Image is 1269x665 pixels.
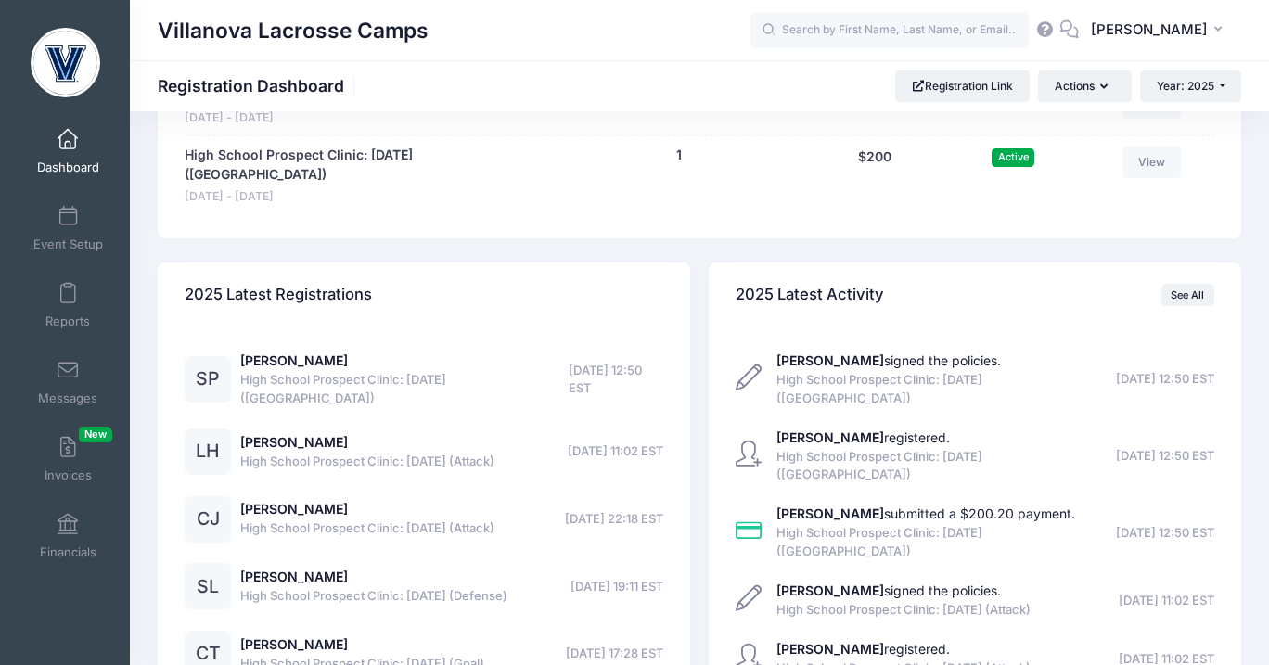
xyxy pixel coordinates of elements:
[185,496,231,543] div: CJ
[1116,370,1214,389] span: [DATE] 12:50 EST
[33,237,103,252] span: Event Setup
[240,501,348,517] a: [PERSON_NAME]
[895,70,1030,102] a: Registration Link
[776,352,884,368] strong: [PERSON_NAME]
[240,434,348,450] a: [PERSON_NAME]
[776,505,1075,521] a: [PERSON_NAME]submitted a $200.20 payment.
[802,146,946,205] div: $200
[240,453,494,471] span: High School Prospect Clinic: [DATE] (Attack)
[185,444,231,460] a: LH
[776,601,1031,620] span: High School Prospect Clinic: [DATE] (Attack)
[1140,70,1241,102] button: Year: 2025
[750,12,1029,49] input: Search by First Name, Last Name, or Email...
[240,371,569,407] span: High School Prospect Clinic: [DATE] ([GEOGRAPHIC_DATA])
[185,372,231,388] a: SP
[185,428,231,475] div: LH
[24,427,112,492] a: InvoicesNew
[568,442,663,461] span: [DATE] 11:02 EST
[776,505,884,521] strong: [PERSON_NAME]
[569,362,663,398] span: [DATE] 12:50 EST
[240,636,348,652] a: [PERSON_NAME]
[45,313,90,329] span: Reports
[776,448,1109,484] span: High School Prospect Clinic: [DATE] ([GEOGRAPHIC_DATA])
[185,646,231,662] a: CT
[158,76,360,96] h1: Registration Dashboard
[676,146,682,165] button: 1
[776,641,884,657] strong: [PERSON_NAME]
[24,119,112,184] a: Dashboard
[1079,9,1241,52] button: [PERSON_NAME]
[776,582,1001,598] a: [PERSON_NAME]signed the policies.
[566,645,663,663] span: [DATE] 17:28 EST
[1122,146,1182,177] a: View
[24,350,112,415] a: Messages
[240,569,348,584] a: [PERSON_NAME]
[185,563,231,609] div: SL
[185,146,546,185] a: High School Prospect Clinic: [DATE] ([GEOGRAPHIC_DATA])
[736,269,884,322] h4: 2025 Latest Activity
[776,371,1109,407] span: High School Prospect Clinic: [DATE] ([GEOGRAPHIC_DATA])
[1157,79,1214,93] span: Year: 2025
[24,196,112,261] a: Event Setup
[38,390,97,406] span: Messages
[570,578,663,596] span: [DATE] 19:11 EST
[31,28,100,97] img: Villanova Lacrosse Camps
[776,429,884,445] strong: [PERSON_NAME]
[185,580,231,595] a: SL
[185,269,372,322] h4: 2025 Latest Registrations
[24,273,112,338] a: Reports
[1119,592,1214,610] span: [DATE] 11:02 EST
[1091,19,1208,40] span: [PERSON_NAME]
[776,352,1001,368] a: [PERSON_NAME]signed the policies.
[79,427,112,442] span: New
[240,587,507,606] span: High School Prospect Clinic: [DATE] (Defense)
[992,148,1034,166] span: Active
[1116,524,1214,543] span: [DATE] 12:50 EST
[158,9,429,52] h1: Villanova Lacrosse Camps
[776,429,950,445] a: [PERSON_NAME]registered.
[24,504,112,569] a: Financials
[565,510,663,529] span: [DATE] 22:18 EST
[185,109,454,127] span: [DATE] - [DATE]
[185,188,546,206] span: [DATE] - [DATE]
[240,352,348,368] a: [PERSON_NAME]
[185,356,231,403] div: SP
[1116,447,1214,466] span: [DATE] 12:50 EST
[776,524,1109,560] span: High School Prospect Clinic: [DATE] ([GEOGRAPHIC_DATA])
[40,544,96,560] span: Financials
[240,519,494,538] span: High School Prospect Clinic: [DATE] (Attack)
[45,467,92,483] span: Invoices
[776,641,950,657] a: [PERSON_NAME]registered.
[1038,70,1131,102] button: Actions
[1161,284,1214,306] a: See All
[776,582,884,598] strong: [PERSON_NAME]
[37,160,99,175] span: Dashboard
[185,512,231,528] a: CJ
